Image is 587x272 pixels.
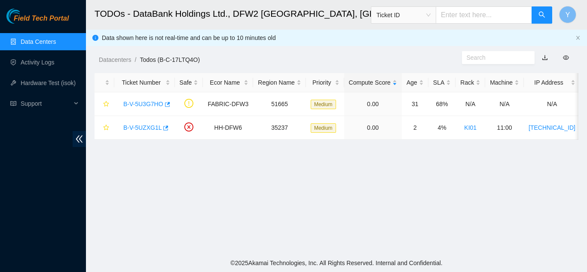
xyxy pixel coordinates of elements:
a: download [542,54,548,61]
a: Datacenters [99,56,131,63]
span: close [575,35,581,40]
a: B-V-5UZXG1L [123,124,162,131]
a: B-V-5U3G7HO [123,101,163,107]
td: HH-DFW6 [203,116,253,140]
span: star [103,125,109,131]
a: [TECHNICAL_ID] [529,124,575,131]
span: Y [566,9,570,20]
span: search [538,11,545,19]
span: Medium [311,100,336,109]
span: Medium [311,123,336,133]
a: KI01 [464,124,477,131]
td: 51665 [253,92,306,116]
span: Field Tech Portal [14,15,69,23]
span: star [103,101,109,108]
span: / [135,56,136,63]
a: Activity Logs [21,59,55,66]
input: Enter text here... [436,6,532,24]
button: close [575,35,581,41]
input: Search [467,53,523,62]
a: Akamai TechnologiesField Tech Portal [6,15,69,27]
td: N/A [456,92,485,116]
button: star [99,97,110,111]
td: 11:00 [485,116,524,140]
td: N/A [524,92,580,116]
span: Ticket ID [376,9,431,21]
span: double-left [73,131,86,147]
a: Hardware Test (isok) [21,79,76,86]
td: 0.00 [344,92,402,116]
span: read [10,101,16,107]
td: 35237 [253,116,306,140]
span: Support [21,95,71,112]
td: FABRIC-DFW3 [203,92,253,116]
td: 4% [428,116,456,140]
td: 0.00 [344,116,402,140]
td: N/A [485,92,524,116]
td: 68% [428,92,456,116]
span: exclamation-circle [184,99,193,108]
a: Todos (B-C-17LTQ4O) [140,56,200,63]
td: 2 [402,116,428,140]
a: Data Centers [21,38,56,45]
img: Akamai Technologies [6,9,43,24]
button: Y [559,6,576,23]
td: 31 [402,92,428,116]
span: eye [563,55,569,61]
span: close-circle [184,122,193,131]
button: star [99,121,110,134]
button: search [532,6,552,24]
footer: © 2025 Akamai Technologies, Inc. All Rights Reserved. Internal and Confidential. [86,254,587,272]
button: download [535,51,554,64]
